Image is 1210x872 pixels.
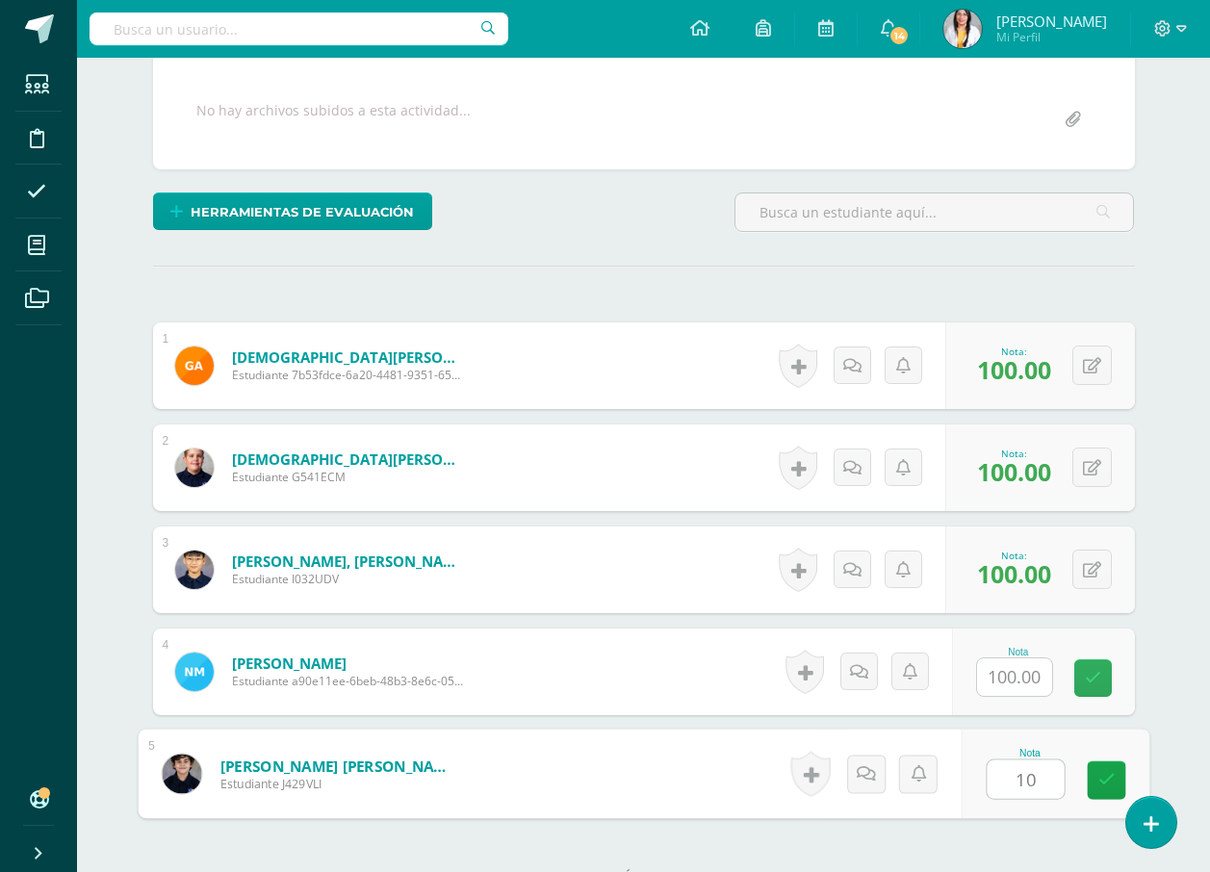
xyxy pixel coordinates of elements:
span: 100.00 [977,353,1051,386]
img: 4f05ca517658fb5b67f16f05fa13a979.png [943,10,982,48]
img: eb87bae0840cdbc69652774d2ba8cef5.png [175,551,214,589]
span: 100.00 [977,455,1051,488]
div: Nota [976,647,1061,657]
span: Estudiante 7b53fdce-6a20-4481-9351-6500ee31beee [232,367,463,383]
span: [PERSON_NAME] [996,12,1107,31]
div: Nota: [977,549,1051,562]
span: 100.00 [977,557,1051,590]
div: No hay archivos subidos a esta actividad... [196,101,471,139]
div: Nota: [977,345,1051,358]
span: Estudiante J429VLI [219,776,457,793]
input: 0-100.0 [977,658,1052,696]
input: 0-100.0 [987,760,1064,799]
a: [PERSON_NAME], [PERSON_NAME] [232,551,463,571]
img: c9d2ed745367bc8a5e01f30d52d03d45.png [175,653,214,691]
span: Estudiante I032UDV [232,571,463,587]
img: 5063edb30abaa3882f5cd6023c30a6bf.png [162,754,201,793]
div: Nota: [977,447,1051,460]
span: Estudiante G541ECM [232,469,463,485]
span: Mi Perfil [996,29,1107,45]
img: a051cbb416d186d507c6173f0223b57f.png [175,449,214,487]
a: Herramientas de evaluación [153,192,432,230]
img: 7933465c5e4b017c89a5789e6f3d0497.png [175,346,214,385]
span: Herramientas de evaluación [191,194,414,230]
div: Nota [986,748,1073,758]
input: Busca un usuario... [90,13,508,45]
a: [PERSON_NAME] [PERSON_NAME] [219,756,457,776]
a: [DEMOGRAPHIC_DATA][PERSON_NAME] [232,449,463,469]
span: 14 [888,25,910,46]
span: Estudiante a90e11ee-6beb-48b3-8e6c-05bb7922e5c8 [232,673,463,689]
a: [PERSON_NAME] [232,654,463,673]
a: [DEMOGRAPHIC_DATA][PERSON_NAME] [232,347,463,367]
input: Busca un estudiante aquí... [735,193,1134,231]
